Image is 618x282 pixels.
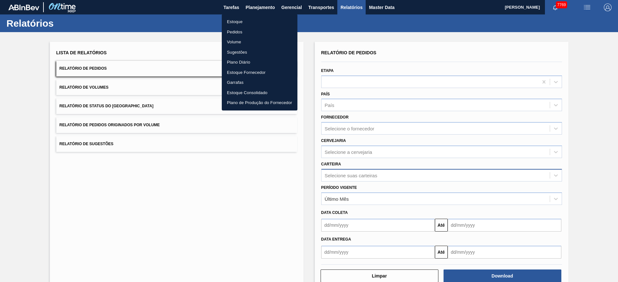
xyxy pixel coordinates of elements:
[222,77,297,88] a: Garrafas
[222,98,297,108] a: Plano de Produção do Fornecedor
[222,67,297,78] a: Estoque Fornecedor
[222,57,297,67] a: Plano Diário
[222,47,297,57] a: Sugestões
[222,27,297,37] a: Pedidos
[222,17,297,27] a: Estoque
[222,88,297,98] a: Estoque Consolidado
[222,37,297,47] a: Volume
